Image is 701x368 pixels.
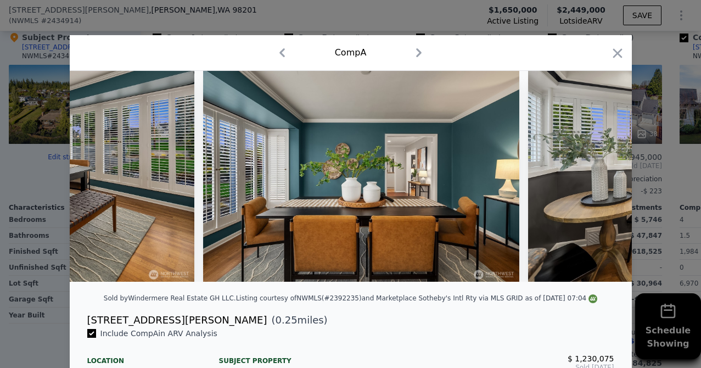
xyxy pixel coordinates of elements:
div: Location [87,348,210,365]
div: Listing courtesy of NWMLS (#2392235) and Marketplace Sotheby's Intl Rty via MLS GRID as of [DATE]... [236,294,598,302]
span: Include Comp A in ARV Analysis [96,329,222,338]
span: $ 1,230,075 [568,354,614,363]
img: NWMLS Logo [588,294,597,303]
div: Comp A [335,46,367,59]
div: [STREET_ADDRESS][PERSON_NAME] [87,313,267,328]
div: Sold by Windermere Real Estate GH LLC . [104,294,236,302]
span: ( miles) [267,313,328,328]
div: Subject Property [219,348,342,365]
img: Property Img [203,71,519,282]
span: 0.25 [276,314,298,326]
